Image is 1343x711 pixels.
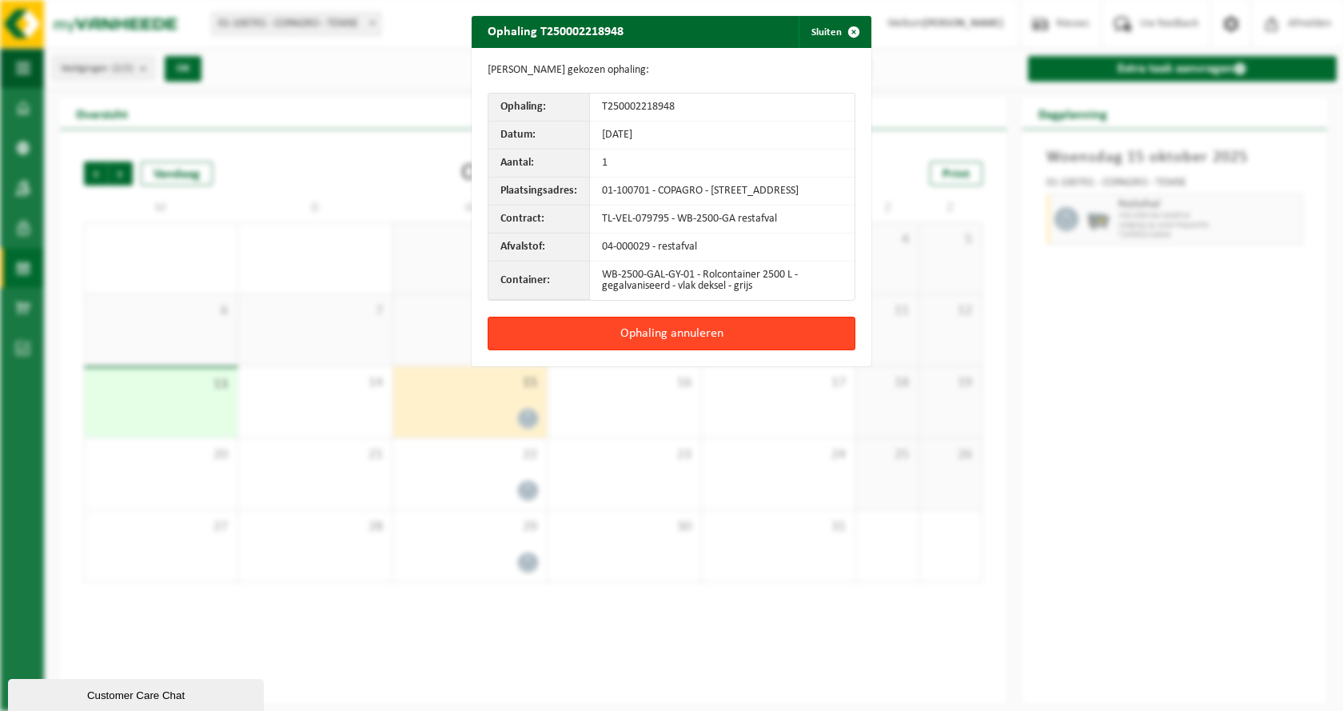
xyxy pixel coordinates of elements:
[488,150,590,178] th: Aantal:
[590,234,855,262] td: 04-000029 - restafval
[590,262,855,300] td: WB-2500-GAL-GY-01 - Rolcontainer 2500 L - gegalvaniseerd - vlak deksel - grijs
[488,178,590,206] th: Plaatsingsadres:
[488,262,590,300] th: Container:
[799,16,870,48] button: Sluiten
[488,206,590,234] th: Contract:
[488,94,590,122] th: Ophaling:
[590,206,855,234] td: TL-VEL-079795 - WB-2500-GA restafval
[488,234,590,262] th: Afvalstof:
[590,150,855,178] td: 1
[488,317,855,350] button: Ophaling annuleren
[590,178,855,206] td: 01-100701 - COPAGRO - [STREET_ADDRESS]
[590,122,855,150] td: [DATE]
[590,94,855,122] td: T250002218948
[488,122,590,150] th: Datum:
[8,676,267,711] iframe: chat widget
[488,64,855,77] p: [PERSON_NAME] gekozen ophaling:
[472,16,640,46] h2: Ophaling T250002218948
